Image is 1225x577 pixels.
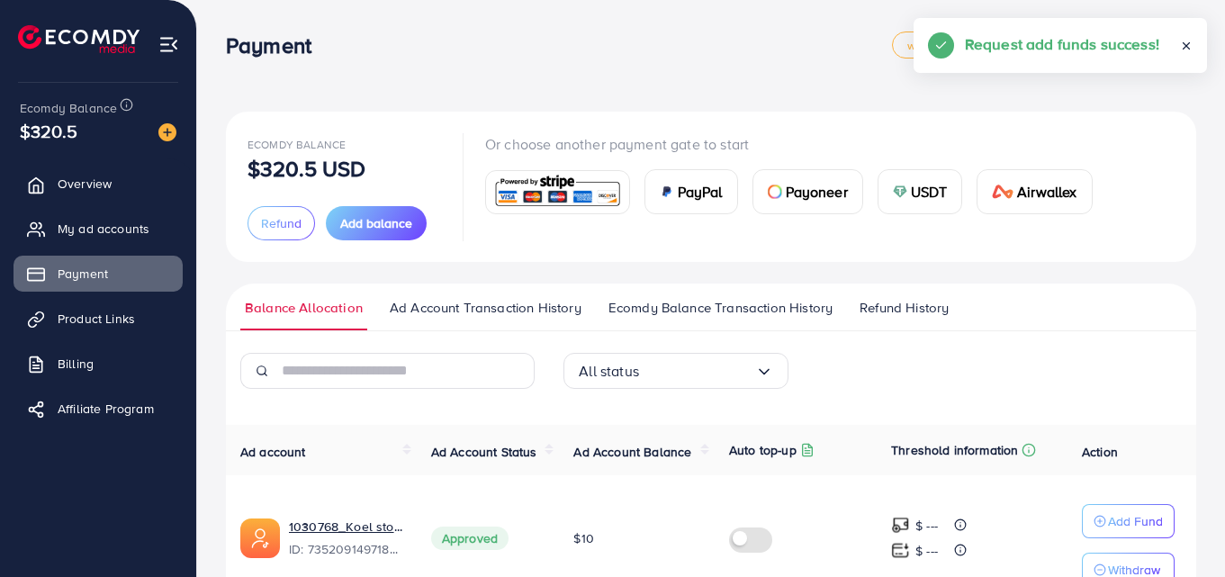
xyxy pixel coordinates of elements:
p: Auto top-up [729,439,797,461]
a: Billing [14,346,183,382]
a: cardAirwallex [977,169,1092,214]
span: Ad account [240,443,306,461]
h3: Payment [226,32,326,59]
button: Refund [248,206,315,240]
span: ID: 7352091497182806017 [289,540,402,558]
span: Billing [58,355,94,373]
p: $320.5 USD [248,158,366,179]
span: Refund [261,214,302,232]
div: <span class='underline'>1030768_Koel store_1711792217396</span></br>7352091497182806017 [289,518,402,559]
a: Product Links [14,301,183,337]
img: menu [158,34,179,55]
a: cardPayoneer [752,169,863,214]
span: Overview [58,175,112,193]
span: Payment [58,265,108,283]
span: Approved [431,527,509,550]
a: 1030768_Koel store_1711792217396 [289,518,402,536]
span: My ad accounts [58,220,149,238]
a: My ad accounts [14,211,183,247]
p: $ --- [915,540,938,562]
span: Refund History [860,298,949,318]
h5: Request add funds success! [965,32,1159,56]
img: top-up amount [891,541,910,560]
span: $320.5 [20,118,77,144]
span: Ad Account Transaction History [390,298,581,318]
span: Airwallex [1017,181,1076,203]
span: Action [1082,443,1118,461]
p: Add Fund [1108,510,1163,532]
a: Overview [14,166,183,202]
iframe: Chat [1148,496,1211,563]
span: Affiliate Program [58,400,154,418]
span: All status [579,357,639,385]
img: card [660,185,674,199]
button: Add balance [326,206,427,240]
a: cardPayPal [644,169,738,214]
p: Threshold information [891,439,1018,461]
a: white_agency [892,32,995,59]
div: Search for option [563,353,788,389]
span: Ad Account Status [431,443,537,461]
span: Ecomdy Balance [20,99,117,117]
p: Or choose another payment gate to start [485,133,1107,155]
img: card [491,173,624,212]
a: Payment [14,256,183,292]
p: $ --- [915,515,938,536]
input: Search for option [639,357,755,385]
img: top-up amount [891,516,910,535]
img: ic-ads-acc.e4c84228.svg [240,518,280,558]
span: Ad Account Balance [573,443,691,461]
a: cardUSDT [878,169,963,214]
button: Add Fund [1082,504,1175,538]
img: logo [18,25,140,53]
span: Product Links [58,310,135,328]
span: white_agency [907,40,980,51]
a: card [485,170,630,214]
span: $10 [573,529,593,547]
img: card [992,185,1013,199]
span: Ecomdy Balance [248,137,346,152]
img: card [893,185,907,199]
span: Ecomdy Balance Transaction History [608,298,833,318]
span: Add balance [340,214,412,232]
img: card [768,185,782,199]
img: image [158,123,176,141]
span: Balance Allocation [245,298,363,318]
span: Payoneer [786,181,848,203]
span: USDT [911,181,948,203]
a: Affiliate Program [14,391,183,427]
span: PayPal [678,181,723,203]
